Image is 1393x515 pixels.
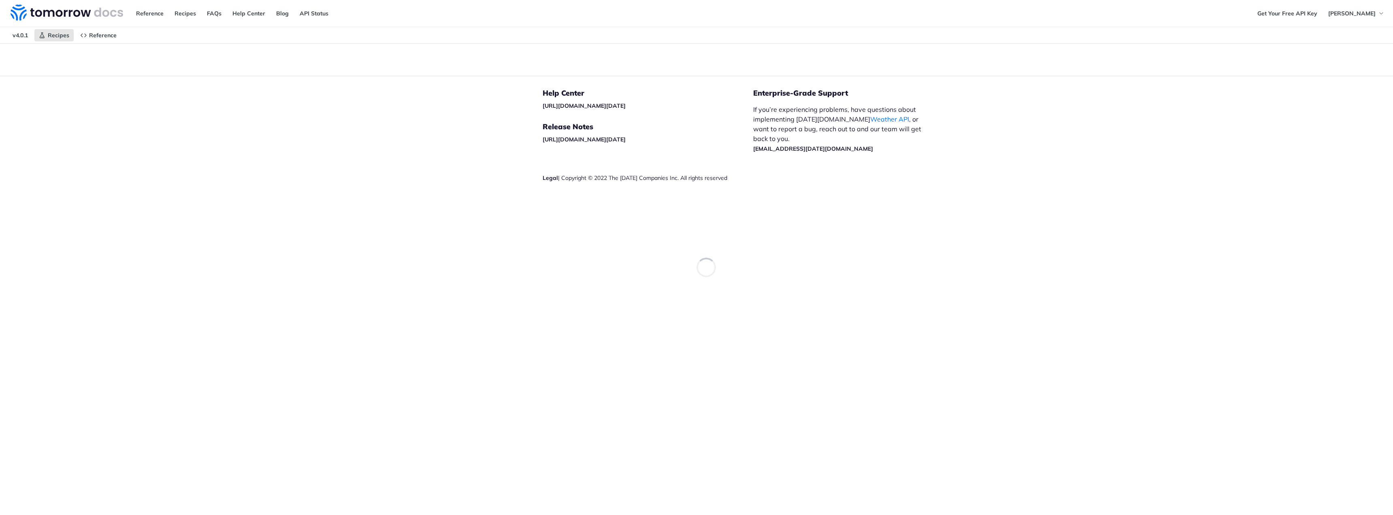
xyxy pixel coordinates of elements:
button: [PERSON_NAME] [1324,7,1389,19]
a: Blog [272,7,293,19]
span: [PERSON_NAME] [1328,10,1376,17]
a: Help Center [228,7,270,19]
div: | Copyright © 2022 The [DATE] Companies Inc. All rights reserved [543,174,753,182]
a: Recipes [34,29,74,41]
a: Weather API [870,115,909,123]
span: v4.0.1 [8,29,32,41]
p: If you’re experiencing problems, have questions about implementing [DATE][DOMAIN_NAME] , or want ... [753,105,930,153]
a: Reference [132,7,168,19]
h5: Help Center [543,88,753,98]
a: Legal [543,174,558,182]
a: [URL][DOMAIN_NAME][DATE] [543,136,626,143]
a: FAQs [202,7,226,19]
span: Recipes [48,32,69,39]
a: Reference [76,29,121,41]
img: Tomorrow.io Weather API Docs [11,4,123,21]
a: Recipes [170,7,200,19]
a: API Status [295,7,333,19]
h5: Enterprise-Grade Support [753,88,943,98]
h5: Release Notes [543,122,753,132]
a: [URL][DOMAIN_NAME][DATE] [543,102,626,109]
span: Reference [89,32,117,39]
a: [EMAIL_ADDRESS][DATE][DOMAIN_NAME] [753,145,873,152]
a: Get Your Free API Key [1253,7,1322,19]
